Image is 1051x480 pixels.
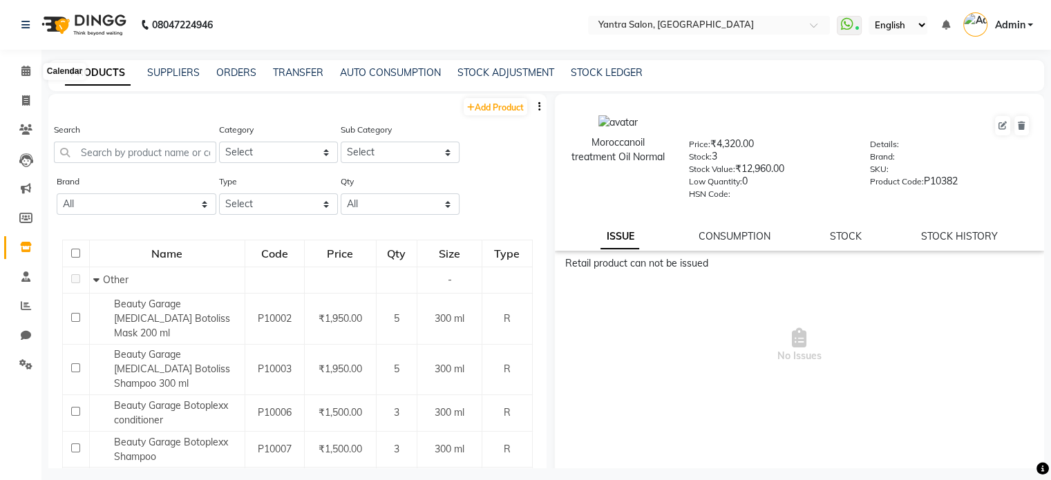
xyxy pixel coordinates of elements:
span: 300 ml [435,312,464,325]
span: No Issues [565,276,1034,414]
span: 300 ml [435,363,464,375]
span: P10007 [258,443,292,455]
label: Brand: [870,151,895,163]
div: Code [246,241,303,266]
div: Retail product can not be issued [565,256,1034,271]
span: - [447,273,451,286]
a: Add Product [464,98,527,115]
span: P10006 [258,406,292,419]
label: Category [219,124,254,136]
div: Qty [377,241,417,266]
div: 0 [689,174,849,193]
span: ₹1,500.00 [319,406,362,419]
label: Low Quantity: [689,175,742,188]
a: STOCK [830,230,862,242]
label: Qty [341,175,354,188]
a: TRANSFER [273,66,323,79]
span: P10003 [258,363,292,375]
label: Stock: [689,151,712,163]
div: Type [483,241,531,266]
span: Other [103,273,129,286]
div: Moroccanoil treatment Oil Normal [569,135,669,164]
img: Admin [963,12,987,37]
b: 08047224946 [152,6,213,44]
span: 5 [394,312,399,325]
div: Calendar [44,64,86,80]
img: avatar [598,115,638,130]
a: CONSUMPTION [699,230,770,242]
label: Details: [870,138,899,151]
label: Brand [57,175,79,188]
div: P10382 [870,174,1030,193]
label: Price: [689,138,710,151]
span: 300 ml [435,406,464,419]
div: ₹12,960.00 [689,162,849,181]
a: ISSUE [600,224,639,249]
a: ORDERS [216,66,256,79]
a: STOCK HISTORY [921,230,998,242]
label: Type [219,175,237,188]
a: STOCK ADJUSTMENT [457,66,554,79]
a: STOCK LEDGER [571,66,643,79]
span: ₹1,950.00 [319,312,362,325]
label: Stock Value: [689,163,735,175]
img: logo [35,6,130,44]
a: PRODUCTS [65,61,131,86]
span: R [504,406,511,419]
input: Search by product name or code [54,142,216,163]
span: R [504,312,511,325]
label: Sub Category [341,124,392,136]
span: Beauty Garage [MEDICAL_DATA] Botoliss Shampoo 300 ml [114,348,230,390]
div: 3 [689,149,849,169]
span: Collapse Row [93,273,103,286]
span: Beauty Garage Botoplexx Shampoo [114,436,228,463]
div: ₹4,320.00 [689,137,849,156]
span: Beauty Garage Botoplexx conditioner [114,399,228,426]
label: Search [54,124,80,136]
span: R [504,363,511,375]
span: 3 [394,443,399,455]
label: SKU: [870,163,889,175]
div: Price [305,241,375,266]
div: Size [418,241,480,266]
span: Admin [994,18,1025,32]
span: ₹1,950.00 [319,363,362,375]
label: HSN Code: [689,188,730,200]
span: R [504,443,511,455]
a: AUTO CONSUMPTION [340,66,441,79]
span: ₹1,500.00 [319,443,362,455]
label: Product Code: [870,175,924,188]
span: P10002 [258,312,292,325]
span: 5 [394,363,399,375]
span: Beauty Garage [MEDICAL_DATA] Botoliss Mask 200 ml [114,298,230,339]
span: 300 ml [435,443,464,455]
span: 3 [394,406,399,419]
div: Name [91,241,244,266]
a: SUPPLIERS [147,66,200,79]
